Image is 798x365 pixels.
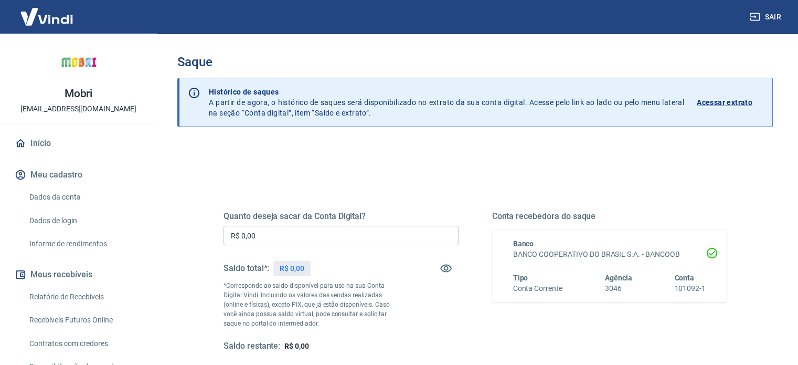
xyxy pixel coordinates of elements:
span: Conta [674,274,694,282]
h5: Saldo restante: [224,341,280,352]
a: Acessar extrato [697,87,764,118]
h5: Conta recebedora do saque [492,211,727,222]
button: Sair [748,7,785,27]
h6: Conta Corrente [513,283,562,294]
h3: Saque [177,55,773,69]
img: Vindi [13,1,81,33]
img: 331fc389-710d-4242-a7c1-9974b7c78df2.jpeg [58,42,100,84]
h5: Quanto deseja sacar da Conta Digital? [224,211,459,222]
a: Dados da conta [25,186,144,208]
h6: 101092-1 [674,283,706,294]
p: Histórico de saques [209,87,684,97]
h6: BANCO COOPERATIVO DO BRASIL S.A. - BANCOOB [513,249,706,260]
p: Mobri [65,88,93,99]
a: Informe de rendimentos [25,233,144,255]
h5: Saldo total*: [224,263,269,274]
h6: 3046 [605,283,632,294]
a: Recebíveis Futuros Online [25,309,144,331]
p: A partir de agora, o histórico de saques será disponibilizado no extrato da sua conta digital. Ac... [209,87,684,118]
a: Início [13,132,144,155]
p: *Corresponde ao saldo disponível para uso na sua Conta Digital Vindi. Incluindo os valores das ve... [224,281,400,328]
span: Banco [513,239,534,248]
a: Contratos com credores [25,333,144,354]
p: Acessar extrato [697,97,752,108]
button: Meus recebíveis [13,263,144,286]
a: Dados de login [25,210,144,232]
a: Relatório de Recebíveis [25,286,144,308]
p: [EMAIL_ADDRESS][DOMAIN_NAME] [20,103,136,114]
p: R$ 0,00 [280,263,304,274]
span: Tipo [513,274,528,282]
span: R$ 0,00 [284,342,309,350]
span: Agência [605,274,632,282]
button: Meu cadastro [13,163,144,186]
